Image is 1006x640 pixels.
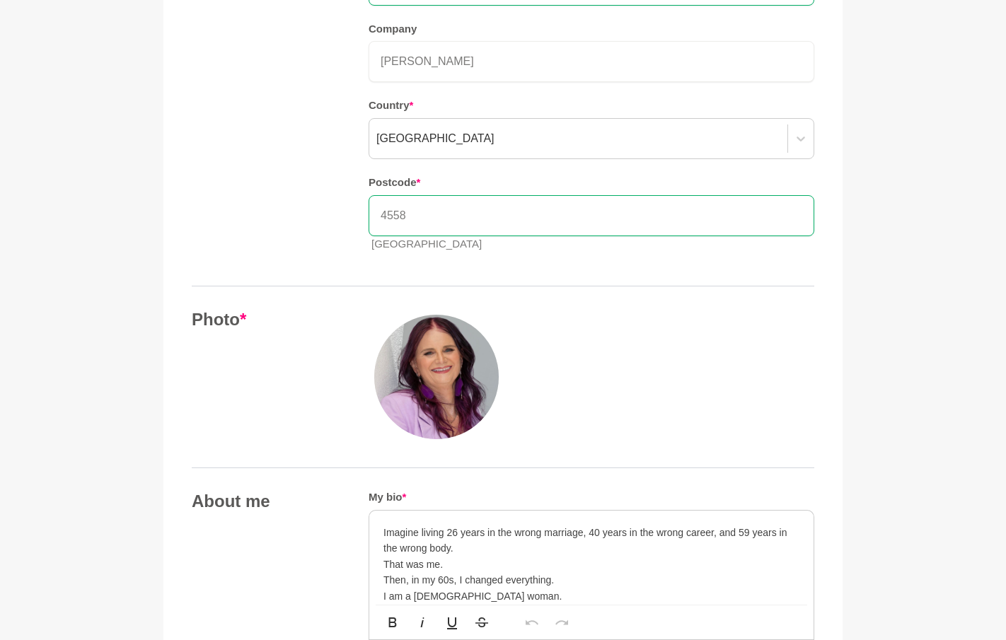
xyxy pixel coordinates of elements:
button: Undo (⌘Z) [519,608,545,636]
h5: Country [369,99,814,112]
h5: My bio [369,491,814,504]
p: I transitioned - not just in gender, but in identity, mindset, and purpose. I didn’t just reinven... [383,604,799,636]
button: Italic (⌘I) [409,608,436,636]
input: Postcode [369,195,814,236]
p: Then, in my 60s, I changed everything. [383,572,799,588]
h5: Company [369,23,814,36]
div: [GEOGRAPHIC_DATA] [376,130,495,147]
button: Underline (⌘U) [439,608,466,636]
p: That was me. [383,557,799,572]
button: Strikethrough (⌘S) [468,608,495,636]
p: Imagine living 26 years in the wrong marriage, 40 years in the wrong career, and 59 years in the ... [383,525,799,557]
button: Redo (⌘⇧Z) [548,608,575,636]
input: Company [369,41,814,82]
h4: About me [192,491,340,512]
button: Bold (⌘B) [379,608,406,636]
p: I am a [DEMOGRAPHIC_DATA] woman. [383,588,799,604]
h5: Postcode [369,176,814,190]
h4: Photo [192,309,340,330]
p: [GEOGRAPHIC_DATA] [371,236,814,252]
